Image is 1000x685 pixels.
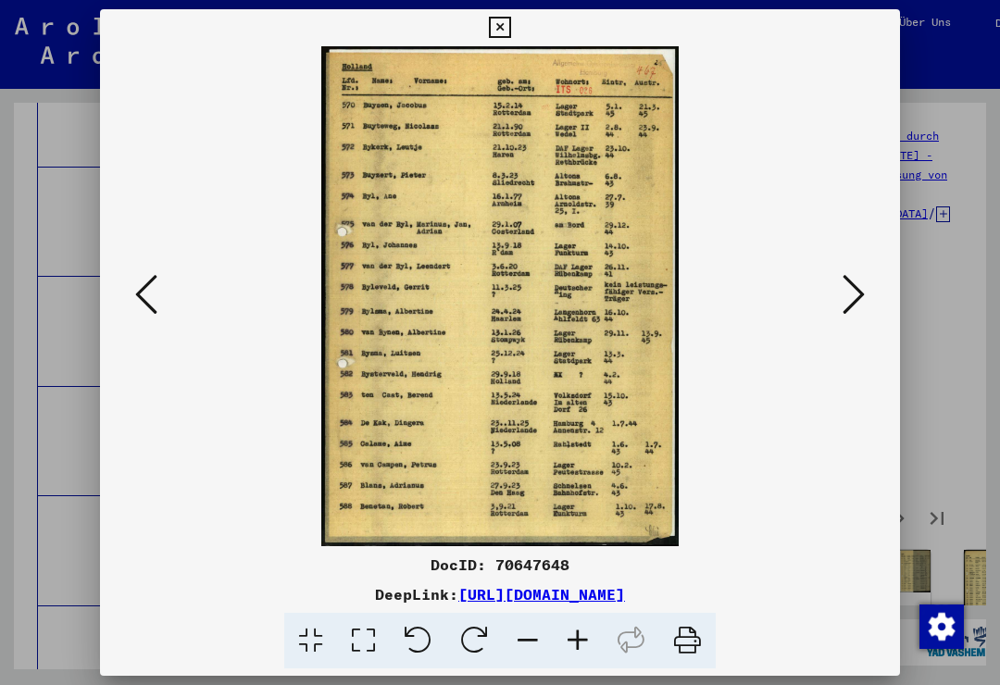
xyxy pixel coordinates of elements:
a: [URL][DOMAIN_NAME] [458,585,625,604]
div: DeepLink: [100,583,900,605]
div: DocID: 70647648 [100,554,900,576]
img: 001.jpg [163,46,837,546]
div: Zustimmung ändern [919,604,963,648]
img: Zustimmung ändern [919,604,964,649]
